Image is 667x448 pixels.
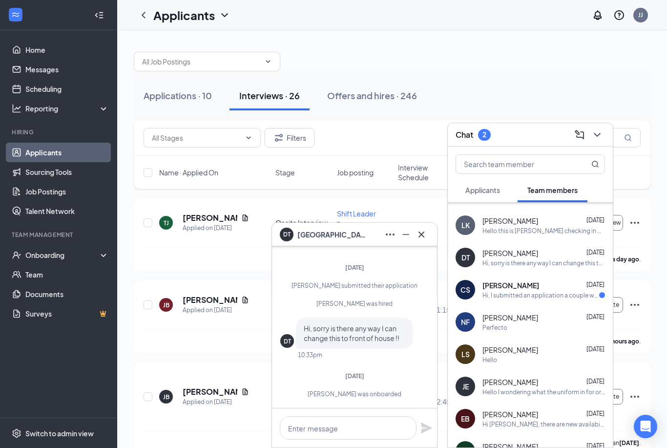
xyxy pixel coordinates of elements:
a: SurveysCrown [25,304,109,323]
div: CS [460,285,470,295]
button: ChevronDown [589,127,605,143]
div: 10:33pm [298,351,322,359]
span: [PERSON_NAME] [482,313,538,322]
span: [PERSON_NAME] [482,248,538,258]
a: Team [25,265,109,284]
button: Filter Filters [265,128,314,148]
div: DT [461,253,470,262]
button: Minimize [398,227,414,242]
div: JE [462,382,469,391]
div: Reporting [25,104,109,113]
h5: [PERSON_NAME] [183,213,237,223]
div: TJ [164,219,169,227]
button: Ellipses [382,227,398,242]
div: Offers and hires · 246 [327,89,417,102]
svg: Document [241,214,249,222]
div: Onsite Interview [275,218,331,228]
svg: Settings [12,428,21,438]
span: Shift Leader [337,209,376,218]
b: a day ago [612,256,639,263]
svg: ChevronLeft [138,9,149,21]
div: NF [461,317,470,327]
b: [DATE] [619,439,639,447]
div: [PERSON_NAME] was hired [280,299,429,308]
div: Applied on [DATE] [183,305,249,315]
span: [DATE] [586,410,604,417]
div: Onboarding [25,250,101,260]
span: [PERSON_NAME] [482,377,538,387]
span: Job posting [337,168,374,177]
span: Hi, sorry is there any way I can change this to front of house !! [304,324,399,342]
span: - [398,218,401,227]
a: Documents [25,284,109,304]
span: Stage [275,168,295,177]
a: Sourcing Tools [25,162,109,182]
span: [DATE] [586,313,604,320]
svg: Document [241,296,249,304]
div: Hi [PERSON_NAME], there are new availabilities for an interview. This is a reminder to schedule y... [482,420,605,428]
a: Applicants [25,143,109,162]
span: [DATE] [345,264,364,271]
div: Applied on [DATE] [183,397,249,407]
span: [DATE] [586,249,604,256]
input: All Job Postings [142,56,260,67]
span: Interview Schedule [398,163,453,182]
a: Talent Network [25,201,109,221]
h1: Applicants [153,7,215,23]
button: Cross [414,227,429,242]
svg: MagnifyingGlass [624,134,632,142]
div: Applied on [DATE] [183,223,249,233]
div: DT [284,337,291,345]
svg: Plane [420,422,432,434]
div: Applications · 10 [144,89,212,102]
svg: Collapse [94,10,104,20]
a: Home [25,40,109,60]
svg: ChevronDown [245,134,252,142]
svg: Filter [273,132,285,144]
div: EB [461,414,470,424]
div: Switch to admin view [25,428,94,438]
svg: Ellipses [629,391,641,403]
svg: Cross [416,229,427,240]
svg: Ellipses [629,299,641,311]
span: [DATE] [586,216,604,224]
div: LS [461,349,470,359]
a: Job Postings [25,182,109,201]
span: [PERSON_NAME] [482,345,538,355]
input: Search team member [456,155,572,173]
div: Hiring [12,128,107,136]
div: Hello [482,356,497,364]
svg: WorkstreamLogo [11,10,21,20]
button: ComposeMessage [572,127,587,143]
span: Team members [527,186,578,194]
svg: Minimize [400,229,412,240]
svg: Ellipses [384,229,396,240]
div: JB [163,301,169,309]
svg: ChevronDown [219,9,230,21]
span: [PERSON_NAME] [482,409,538,419]
h3: Chat [456,129,473,140]
div: Hello this is [PERSON_NAME] checking in wondering about start dates and orientation [482,227,605,235]
span: [PERSON_NAME] [482,216,538,226]
div: 2 [482,130,486,139]
svg: ChevronDown [264,58,272,65]
h5: [PERSON_NAME] [183,386,237,397]
svg: Notifications [592,9,604,21]
b: 2 hours ago [607,338,639,345]
div: Perfecto [482,323,507,332]
svg: ChevronDown [591,129,603,141]
svg: Analysis [12,104,21,113]
svg: ComposeMessage [574,129,585,141]
span: [DATE] [586,281,604,288]
h5: [PERSON_NAME] [183,295,237,305]
div: Hi, sorry is there any way I can change this to front of house !! [482,259,605,267]
div: Team Management [12,231,107,239]
span: Name · Applied On [159,168,218,177]
div: Open Intercom Messenger [634,415,657,438]
p: Town [GEOGRAPHIC_DATA] [337,220,392,237]
div: Interviews · 26 [239,89,300,102]
div: Hi, I submitted an application a couple weeks ago and wanted to check to see if you had a good ti... [482,291,599,299]
span: [DATE] [586,345,604,353]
